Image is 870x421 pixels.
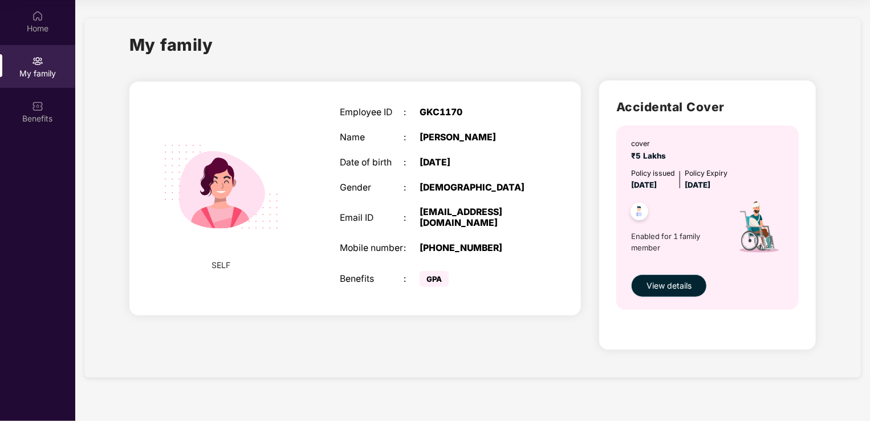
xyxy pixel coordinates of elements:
[404,183,420,193] div: :
[631,230,722,254] span: Enabled for 1 family member
[32,100,43,112] img: svg+xml;base64,PHN2ZyBpZD0iQmVuZWZpdHMiIHhtbG5zPSJodHRwOi8vd3d3LnczLm9yZy8yMDAwL3N2ZyIgd2lkdGg9Ij...
[404,157,420,168] div: :
[647,280,692,292] span: View details
[340,243,404,254] div: Mobile number
[420,157,531,168] div: [DATE]
[631,151,670,160] span: ₹5 Lakhs
[722,191,794,269] img: icon
[420,132,531,143] div: [PERSON_NAME]
[340,132,404,143] div: Name
[625,199,653,227] img: svg+xml;base64,PHN2ZyB4bWxucz0iaHR0cDovL3d3dy53My5vcmcvMjAwMC9zdmciIHdpZHRoPSI0OC45NDMiIGhlaWdodD...
[631,168,675,179] div: Policy issued
[404,132,420,143] div: :
[340,213,404,224] div: Email ID
[616,98,799,116] h2: Accidental Cover
[685,168,727,179] div: Policy Expiry
[420,107,531,118] div: GKC1170
[32,55,43,67] img: svg+xml;base64,PHN2ZyB3aWR0aD0iMjAiIGhlaWdodD0iMjAiIHZpZXdCb3g9IjAgMCAyMCAyMCIgZmlsbD0ibm9uZSIgeG...
[420,243,531,254] div: [PHONE_NUMBER]
[631,180,657,189] span: [DATE]
[420,183,531,193] div: [DEMOGRAPHIC_DATA]
[404,274,420,285] div: :
[32,10,43,22] img: svg+xml;base64,PHN2ZyBpZD0iSG9tZSIgeG1sbnM9Imh0dHA6Ly93d3cudzMub3JnLzIwMDAvc3ZnIiB3aWR0aD0iMjAiIG...
[212,259,230,272] span: SELF
[685,180,710,189] span: [DATE]
[631,138,670,149] div: cover
[340,107,404,118] div: Employee ID
[631,274,707,297] button: View details
[340,274,404,285] div: Benefits
[420,271,449,287] span: GPA
[149,115,293,259] img: svg+xml;base64,PHN2ZyB4bWxucz0iaHR0cDovL3d3dy53My5vcmcvMjAwMC9zdmciIHdpZHRoPSIyMjQiIGhlaWdodD0iMT...
[404,243,420,254] div: :
[404,107,420,118] div: :
[340,183,404,193] div: Gender
[420,207,531,229] div: [EMAIL_ADDRESS][DOMAIN_NAME]
[340,157,404,168] div: Date of birth
[404,213,420,224] div: :
[129,32,213,58] h1: My family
